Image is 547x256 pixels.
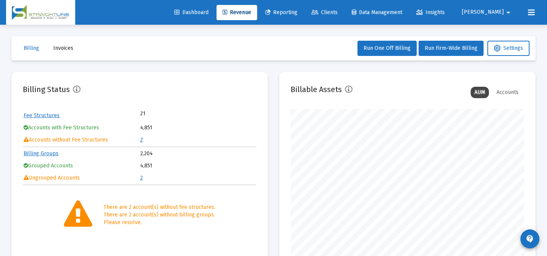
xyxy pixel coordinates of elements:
button: Settings [487,41,530,56]
button: Run Firm-Wide Billing [419,41,484,56]
a: Fee Structures [24,112,60,119]
div: There are 2 account(s) without billing groups. [104,211,215,219]
span: Insights [416,9,445,16]
a: Dashboard [168,5,215,20]
mat-icon: arrow_drop_down [504,5,513,20]
span: Settings [494,45,523,51]
a: Clients [305,5,344,20]
td: Accounts with Fee Structures [24,122,139,134]
a: 2 [140,175,143,181]
span: Data Management [352,9,402,16]
a: 2 [140,137,143,143]
div: Please resolve. [104,219,215,226]
span: Clients [311,9,338,16]
span: Billing [24,45,39,51]
h2: Billable Assets [291,83,342,95]
a: Data Management [346,5,408,20]
span: Run Firm-Wide Billing [425,45,477,51]
span: Reporting [265,9,297,16]
button: Run One Off Billing [357,41,417,56]
div: Accounts [493,87,522,98]
span: Dashboard [174,9,209,16]
button: Invoices [47,41,79,56]
td: 21 [140,110,198,118]
td: Ungrouped Accounts [24,172,139,184]
button: [PERSON_NAME] [453,5,522,20]
span: [PERSON_NAME] [462,9,504,16]
a: Revenue [217,5,257,20]
div: AUM [471,87,489,98]
h2: Billing Status [23,83,70,95]
button: Billing [17,41,45,56]
div: There are 2 account(s) without fee structures. [104,204,215,211]
mat-icon: contact_support [525,234,534,243]
a: Billing Groups [24,150,58,157]
td: Accounts without Fee Structures [24,134,139,146]
td: 2,204 [140,148,256,159]
td: 4,851 [140,160,256,172]
span: Run One Off Billing [364,45,411,51]
span: Revenue [223,9,251,16]
td: 4,851 [140,122,256,134]
img: Dashboard [12,5,70,20]
a: Reporting [259,5,304,20]
span: Invoices [53,45,73,51]
a: Insights [410,5,451,20]
td: Grouped Accounts [24,160,139,172]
